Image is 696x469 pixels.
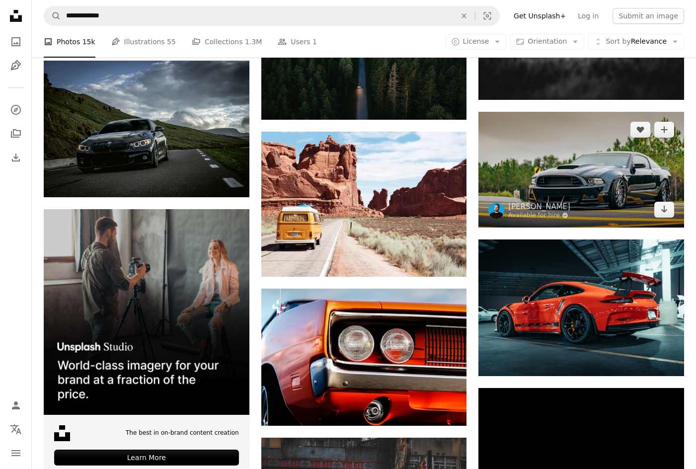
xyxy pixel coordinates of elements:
[446,34,507,50] button: License
[453,6,475,25] button: Clear
[192,26,262,58] a: Collections 1.3M
[126,429,239,437] span: The best in on-brand content creation
[245,36,262,47] span: 1.3M
[475,6,499,25] button: Visual search
[613,8,684,24] button: Submit an image
[630,122,650,138] button: Like
[510,34,584,50] button: Orientation
[508,8,572,24] a: Get Unsplash+
[54,425,70,441] img: file-1631678316303-ed18b8b5cb9cimage
[6,443,26,463] button: Menu
[654,202,674,218] a: Download
[588,34,684,50] button: Sort byRelevance
[261,352,467,361] a: a close up of the front of an orange muscle car
[606,37,630,45] span: Sort by
[6,148,26,167] a: Download History
[6,419,26,439] button: Language
[261,289,467,426] img: a close up of the front of an orange muscle car
[6,56,26,76] a: Illustrations
[54,450,239,466] div: Learn More
[6,100,26,120] a: Explore
[261,200,467,209] a: yellow Volkswagen van on road
[528,37,567,45] span: Orientation
[6,124,26,144] a: Collections
[478,239,684,377] img: an orange sports car parked in a parking lot
[6,395,26,415] a: Log in / Sign up
[44,124,249,133] a: black mercedes benz c class on road during daytime
[478,165,684,174] a: black sports coupe
[278,26,317,58] a: Users 1
[572,8,605,24] a: Log in
[508,202,570,212] a: [PERSON_NAME]
[44,6,500,26] form: Find visuals sitewide
[6,6,26,28] a: Home — Unsplash
[478,112,684,227] img: black sports coupe
[44,61,249,198] img: black mercedes benz c class on road during daytime
[111,26,176,58] a: Illustrations 55
[44,6,61,25] button: Search Unsplash
[261,132,467,277] img: yellow Volkswagen van on road
[312,36,317,47] span: 1
[654,122,674,138] button: Add to Collection
[167,36,176,47] span: 55
[508,212,570,220] a: Available for hire
[6,32,26,52] a: Photos
[44,209,249,415] img: file-1715651741414-859baba4300dimage
[463,37,489,45] span: License
[488,203,504,219] img: Go to Lance Asper's profile
[478,303,684,312] a: an orange sports car parked in a parking lot
[606,37,667,47] span: Relevance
